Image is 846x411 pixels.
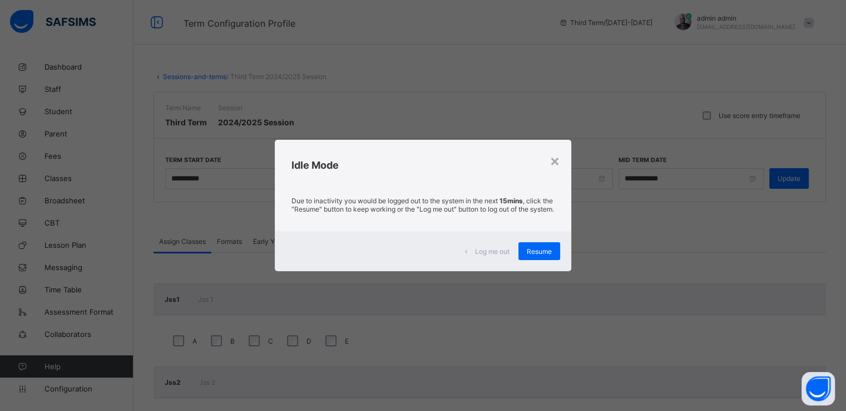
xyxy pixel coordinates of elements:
p: Due to inactivity you would be logged out to the system in the next , click the "Resume" button t... [291,197,554,213]
div: × [550,151,560,170]
button: Open asap [802,372,835,405]
span: Resume [527,247,552,256]
strong: 15mins [499,197,523,205]
h2: Idle Mode [291,159,554,171]
span: Log me out [475,247,509,256]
